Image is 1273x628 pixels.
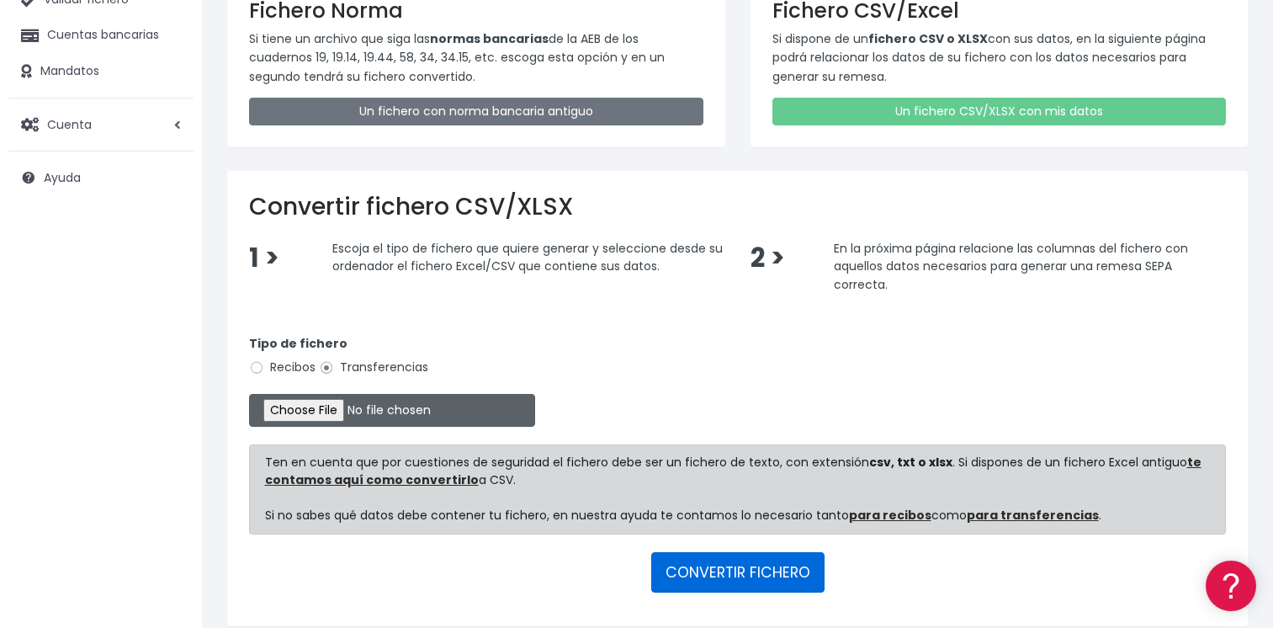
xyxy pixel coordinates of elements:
[869,454,952,471] strong: csv, txt o xlsx
[8,107,194,142] a: Cuenta
[47,115,92,132] span: Cuenta
[249,240,279,276] span: 1 >
[8,18,194,53] a: Cuentas bancarias
[249,359,316,376] label: Recibos
[751,240,785,276] span: 2 >
[332,239,723,274] span: Escoja el tipo de fichero que quiere generar y seleccione desde su ordenador el fichero Excel/CSV...
[967,507,1099,524] a: para transferencias
[8,160,194,195] a: Ayuda
[772,29,1227,86] p: Si dispone de un con sus datos, en la siguiente página podrá relacionar los datos de su fichero c...
[834,239,1188,292] span: En la próxima página relacione las columnas del fichero con aquellos datos necesarios para genera...
[430,30,549,47] strong: normas bancarias
[44,169,81,186] span: Ayuda
[249,335,347,352] strong: Tipo de fichero
[265,454,1201,488] a: te contamos aquí como convertirlo
[651,552,825,593] button: CONVERTIR FICHERO
[8,54,194,89] a: Mandatos
[249,29,703,86] p: Si tiene un archivo que siga las de la AEB de los cuadernos 19, 19.14, 19.44, 58, 34, 34.15, etc....
[849,507,931,524] a: para recibos
[249,444,1226,535] div: Ten en cuenta que por cuestiones de seguridad el fichero debe ser un fichero de texto, con extens...
[868,30,988,47] strong: fichero CSV o XLSX
[249,193,1226,221] h2: Convertir fichero CSV/XLSX
[319,359,428,376] label: Transferencias
[249,98,703,125] a: Un fichero con norma bancaria antiguo
[772,98,1227,125] a: Un fichero CSV/XLSX con mis datos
